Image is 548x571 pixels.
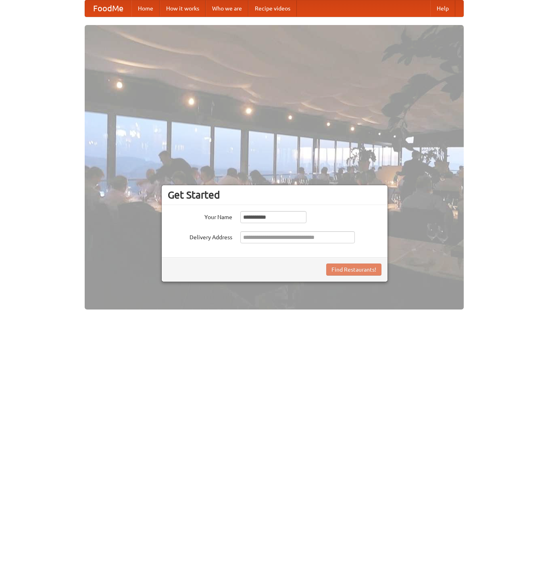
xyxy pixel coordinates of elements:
[168,231,232,241] label: Delivery Address
[168,189,381,201] h3: Get Started
[168,211,232,221] label: Your Name
[326,264,381,276] button: Find Restaurants!
[160,0,206,17] a: How it works
[85,0,131,17] a: FoodMe
[206,0,248,17] a: Who we are
[131,0,160,17] a: Home
[430,0,455,17] a: Help
[248,0,297,17] a: Recipe videos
